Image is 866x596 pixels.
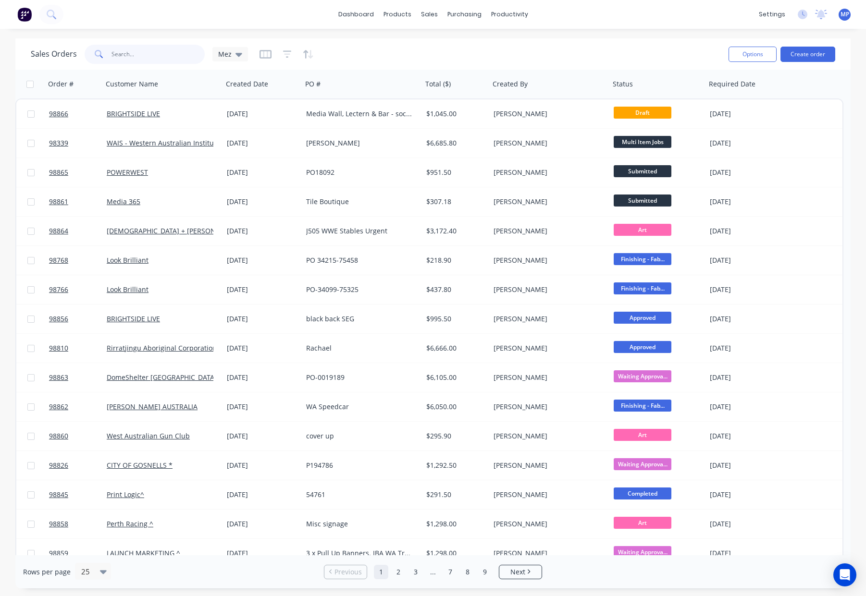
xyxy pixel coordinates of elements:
[49,246,107,275] a: 98768
[49,510,107,538] a: 98858
[710,138,786,148] div: [DATE]
[493,79,528,89] div: Created By
[426,197,483,207] div: $307.18
[710,197,786,207] div: [DATE]
[710,431,786,441] div: [DATE]
[494,548,600,558] div: [PERSON_NAME]
[227,548,298,558] div: [DATE]
[106,79,158,89] div: Customer Name
[710,402,786,412] div: [DATE]
[111,45,205,64] input: Search...
[710,255,786,265] div: [DATE]
[306,255,413,265] div: PO 34215-75458
[49,285,68,294] span: 98766
[226,79,268,89] div: Created Date
[227,168,298,177] div: [DATE]
[306,138,413,148] div: [PERSON_NAME]
[49,451,107,480] a: 98826
[614,400,671,412] span: Finishing - Fab...
[49,197,68,207] span: 98861
[426,519,483,529] div: $1,298.00
[49,314,68,324] span: 98856
[49,402,68,412] span: 98862
[494,168,600,177] div: [PERSON_NAME]
[49,334,107,363] a: 98810
[49,304,107,333] a: 98856
[614,517,671,529] span: Art
[49,129,107,158] a: 98339
[494,343,600,353] div: [PERSON_NAME]
[49,226,68,236] span: 98864
[499,567,542,577] a: Next page
[49,275,107,304] a: 98766
[374,565,388,579] a: Page 1 is your current page
[306,461,413,470] div: P194786
[613,79,633,89] div: Status
[107,226,247,235] a: [DEMOGRAPHIC_DATA] + [PERSON_NAME] ^
[227,431,298,441] div: [DATE]
[426,402,483,412] div: $6,050.00
[426,314,483,324] div: $995.50
[614,253,671,265] span: Finishing - Fab...
[443,7,486,22] div: purchasing
[614,136,671,148] span: Multi Item Jobs
[48,79,74,89] div: Order #
[107,343,217,353] a: Rirratjingu Aboriginal Corporation
[710,285,786,294] div: [DATE]
[17,7,32,22] img: Factory
[107,285,148,294] a: Look Brilliant
[426,226,483,236] div: $3,172.40
[107,490,144,499] a: Print Logic^
[227,285,298,294] div: [DATE]
[494,490,600,499] div: [PERSON_NAME]
[416,7,443,22] div: sales
[49,490,68,499] span: 98845
[833,563,856,586] div: Open Intercom Messenger
[49,373,68,382] span: 98863
[306,373,413,382] div: PO-0019189
[31,49,77,59] h1: Sales Orders
[426,565,440,579] a: Jump forward
[426,431,483,441] div: $295.90
[614,458,671,470] span: Waiting Approva...
[218,49,232,59] span: Mez
[306,226,413,236] div: J505 WWE Stables Urgent
[49,480,107,509] a: 98845
[227,109,298,119] div: [DATE]
[49,99,107,128] a: 98866
[494,109,600,119] div: [PERSON_NAME]
[614,487,671,499] span: Completed
[460,565,475,579] a: Page 8
[49,187,107,216] a: 98861
[614,312,671,324] span: Approved
[408,565,423,579] a: Page 3
[227,373,298,382] div: [DATE]
[107,519,153,528] a: Perth Racing ^
[49,343,68,353] span: 98810
[306,314,413,324] div: black back SEG
[227,138,298,148] div: [DATE]
[306,343,413,353] div: Rachael
[780,47,835,62] button: Create order
[710,461,786,470] div: [DATE]
[49,158,107,187] a: 98865
[107,548,180,558] a: LAUNCH MARKETING ^
[510,567,525,577] span: Next
[426,490,483,499] div: $291.50
[107,168,148,177] a: POWERWEST
[391,565,406,579] a: Page 2
[334,567,362,577] span: Previous
[494,197,600,207] div: [PERSON_NAME]
[614,370,671,382] span: Waiting Approva...
[49,168,68,177] span: 98865
[306,548,413,558] div: 3 x Pull Up Banners. IBA WA Tradeshow
[710,314,786,324] div: [DATE]
[710,109,786,119] div: [DATE]
[494,255,600,265] div: [PERSON_NAME]
[227,314,298,324] div: [DATE]
[710,490,786,499] div: [DATE]
[227,197,298,207] div: [DATE]
[709,79,755,89] div: Required Date
[49,548,68,558] span: 98859
[49,392,107,421] a: 98862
